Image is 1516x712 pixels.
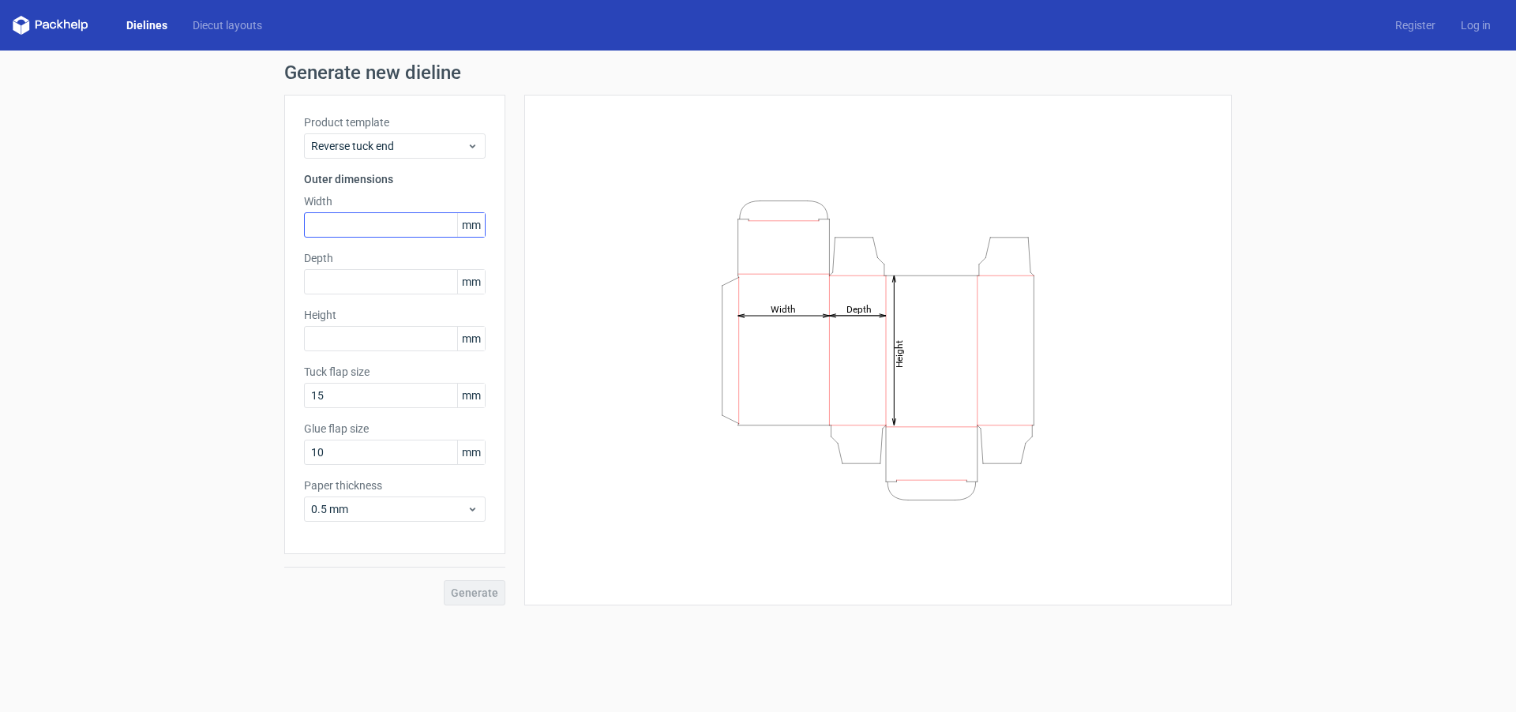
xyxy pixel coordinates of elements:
[304,250,486,266] label: Depth
[457,213,485,237] span: mm
[114,17,180,33] a: Dielines
[304,478,486,493] label: Paper thickness
[457,327,485,350] span: mm
[304,193,486,209] label: Width
[304,307,486,323] label: Height
[284,63,1232,82] h1: Generate new dieline
[180,17,275,33] a: Diecut layouts
[846,303,872,314] tspan: Depth
[304,421,486,437] label: Glue flap size
[1383,17,1448,33] a: Register
[304,364,486,380] label: Tuck flap size
[894,339,905,367] tspan: Height
[1448,17,1503,33] a: Log in
[304,171,486,187] h3: Outer dimensions
[311,138,467,154] span: Reverse tuck end
[457,270,485,294] span: mm
[457,384,485,407] span: mm
[311,501,467,517] span: 0.5 mm
[457,440,485,464] span: mm
[771,303,796,314] tspan: Width
[304,114,486,130] label: Product template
